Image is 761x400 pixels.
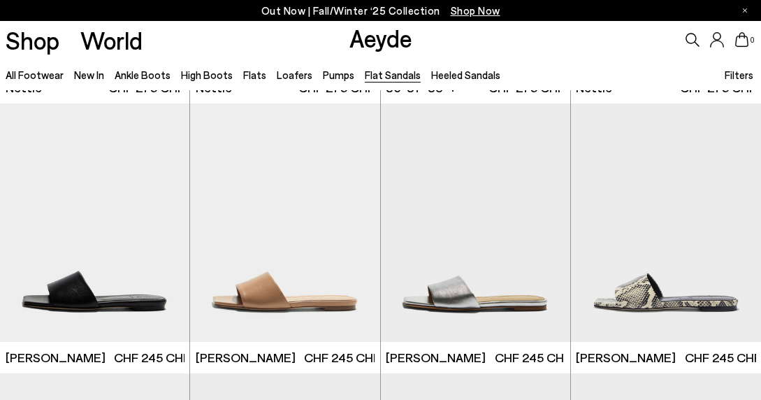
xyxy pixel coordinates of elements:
[115,69,171,81] a: Ankle Boots
[261,2,500,20] p: Out Now | Fall/Winter ‘25 Collection
[495,349,571,366] span: CHF 245 CHF
[74,69,104,81] a: New In
[381,103,570,342] img: Anna Leather Sandals
[6,349,106,366] span: [PERSON_NAME]
[80,28,143,52] a: World
[277,69,312,81] a: Loafers
[576,349,676,366] span: [PERSON_NAME]
[381,342,570,373] a: [PERSON_NAME] CHF 245 CHF
[725,69,753,81] span: Filters
[386,349,486,366] span: [PERSON_NAME]
[6,28,59,52] a: Shop
[571,342,761,373] a: [PERSON_NAME] CHF 245 CHF
[181,69,233,81] a: High Boots
[243,69,266,81] a: Flats
[190,103,379,342] img: Anna Leather Sandals
[451,4,500,17] span: Navigate to /collections/new-in
[749,36,756,44] span: 0
[349,23,412,52] a: Aeyde
[571,103,761,342] img: Anna Leather Sandals
[365,69,421,81] a: Flat Sandals
[431,69,500,81] a: Heeled Sandals
[190,342,379,373] a: [PERSON_NAME] CHF 245 CHF
[196,349,296,366] span: [PERSON_NAME]
[735,32,749,48] a: 0
[304,349,380,366] span: CHF 245 CHF
[6,69,64,81] a: All Footwear
[323,69,354,81] a: Pumps
[114,349,190,366] span: CHF 245 CHF
[685,349,761,366] span: CHF 245 CHF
